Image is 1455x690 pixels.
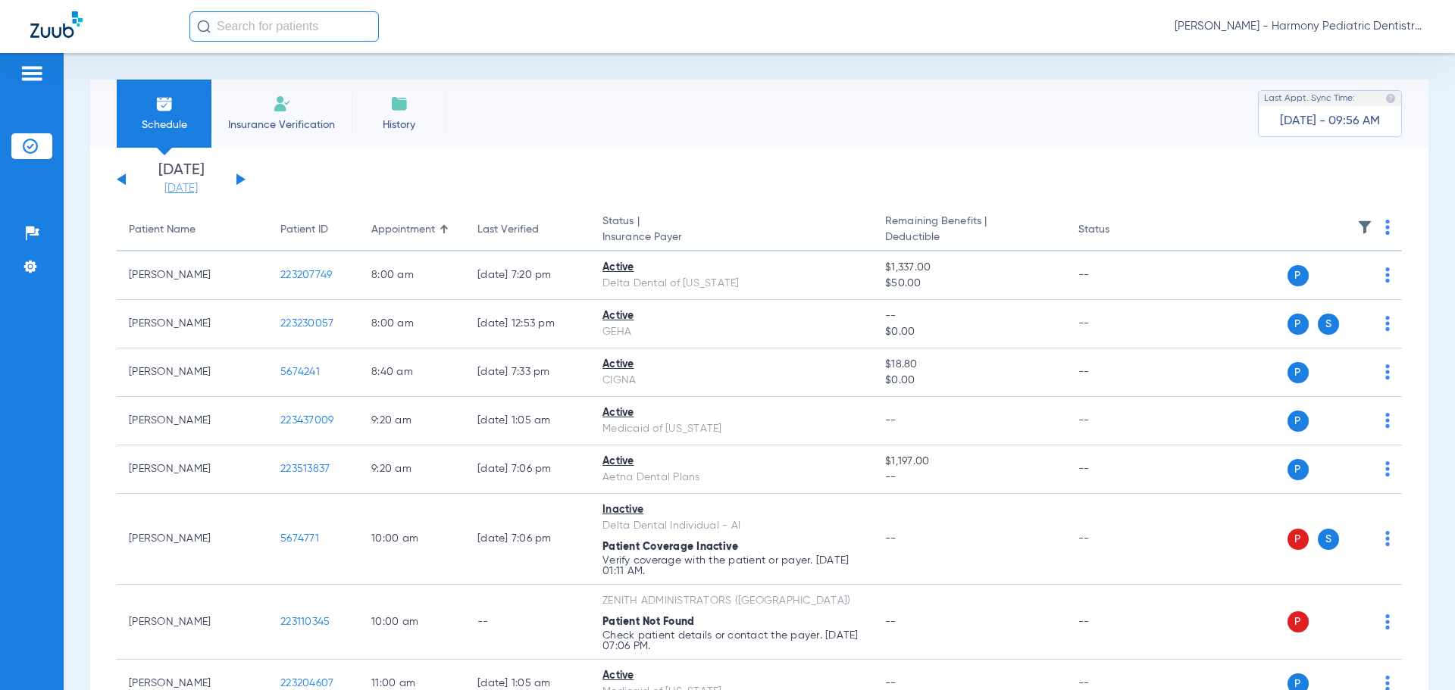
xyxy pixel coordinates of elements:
[117,494,268,585] td: [PERSON_NAME]
[1066,494,1169,585] td: --
[129,222,256,238] div: Patient Name
[602,421,861,437] div: Medicaid of [US_STATE]
[1379,617,1455,690] iframe: Chat Widget
[602,593,861,609] div: ZENITH ADMINISTRATORS ([GEOGRAPHIC_DATA])
[465,397,590,445] td: [DATE] 1:05 AM
[128,117,200,133] span: Schedule
[280,367,320,377] span: 5674241
[1288,529,1309,550] span: P
[1066,251,1169,300] td: --
[359,300,465,348] td: 8:00 AM
[602,542,738,552] span: Patient Coverage Inactive
[359,445,465,494] td: 9:20 AM
[155,95,174,113] img: Schedule
[1385,531,1390,546] img: group-dot-blue.svg
[280,533,319,544] span: 5674771
[189,11,379,42] input: Search for patients
[117,445,268,494] td: [PERSON_NAME]
[1066,348,1169,397] td: --
[885,229,1053,245] span: Deductible
[371,222,435,238] div: Appointment
[885,260,1053,276] span: $1,337.00
[465,251,590,300] td: [DATE] 7:20 PM
[1288,314,1309,335] span: P
[885,276,1053,292] span: $50.00
[280,464,330,474] span: 223513837
[280,678,333,688] span: 223204607
[602,518,861,534] div: Delta Dental Individual - AI
[117,300,268,348] td: [PERSON_NAME]
[1288,362,1309,383] span: P
[1385,614,1390,629] img: group-dot-blue.svg
[1385,267,1390,283] img: group-dot-blue.svg
[1288,459,1309,480] span: P
[602,308,861,324] div: Active
[1264,91,1355,106] span: Last Appt. Sync Time:
[885,678,896,688] span: --
[477,222,578,238] div: Last Verified
[30,11,83,38] img: Zuub Logo
[602,276,861,292] div: Delta Dental of [US_STATE]
[1066,209,1169,251] th: Status
[1280,114,1380,129] span: [DATE] - 09:56 AM
[885,470,1053,485] span: --
[885,308,1053,324] span: --
[1385,364,1390,379] img: group-dot-blue.svg
[359,494,465,585] td: 10:00 AM
[117,251,268,300] td: [PERSON_NAME]
[136,163,227,196] li: [DATE]
[885,324,1053,340] span: $0.00
[885,373,1053,389] span: $0.00
[602,405,861,421] div: Active
[602,555,861,576] p: Verify coverage with the patient or payer. [DATE] 01:11 AM.
[280,222,347,238] div: Patient ID
[465,348,590,397] td: [DATE] 7:33 PM
[590,209,873,251] th: Status |
[20,64,44,83] img: hamburger-icon
[1066,585,1169,660] td: --
[602,470,861,485] div: Aetna Dental Plans
[477,222,539,238] div: Last Verified
[1385,461,1390,476] img: group-dot-blue.svg
[117,348,268,397] td: [PERSON_NAME]
[390,95,408,113] img: History
[885,357,1053,373] span: $18.80
[602,373,861,389] div: CIGNA
[280,270,332,280] span: 223207749
[602,668,861,684] div: Active
[273,95,291,113] img: Manual Insurance Verification
[280,415,333,426] span: 223437009
[885,617,896,627] span: --
[602,454,861,470] div: Active
[1385,413,1390,428] img: group-dot-blue.svg
[359,397,465,445] td: 9:20 AM
[1385,316,1390,331] img: group-dot-blue.svg
[280,318,333,329] span: 223230057
[602,630,861,651] p: Check patient details or contact the payer. [DATE] 07:06 PM.
[197,20,211,33] img: Search Icon
[363,117,435,133] span: History
[1066,445,1169,494] td: --
[359,585,465,660] td: 10:00 AM
[873,209,1065,251] th: Remaining Benefits |
[359,251,465,300] td: 8:00 AM
[602,617,694,627] span: Patient Not Found
[602,229,861,245] span: Insurance Payer
[1385,93,1396,104] img: last sync help info
[280,617,330,627] span: 223110345
[117,397,268,445] td: [PERSON_NAME]
[117,585,268,660] td: [PERSON_NAME]
[602,502,861,518] div: Inactive
[1385,220,1390,235] img: group-dot-blue.svg
[223,117,340,133] span: Insurance Verification
[1357,220,1372,235] img: filter.svg
[1175,19,1425,34] span: [PERSON_NAME] - Harmony Pediatric Dentistry Camas
[602,357,861,373] div: Active
[1066,300,1169,348] td: --
[885,415,896,426] span: --
[1318,314,1339,335] span: S
[359,348,465,397] td: 8:40 AM
[1288,411,1309,432] span: P
[602,324,861,340] div: GEHA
